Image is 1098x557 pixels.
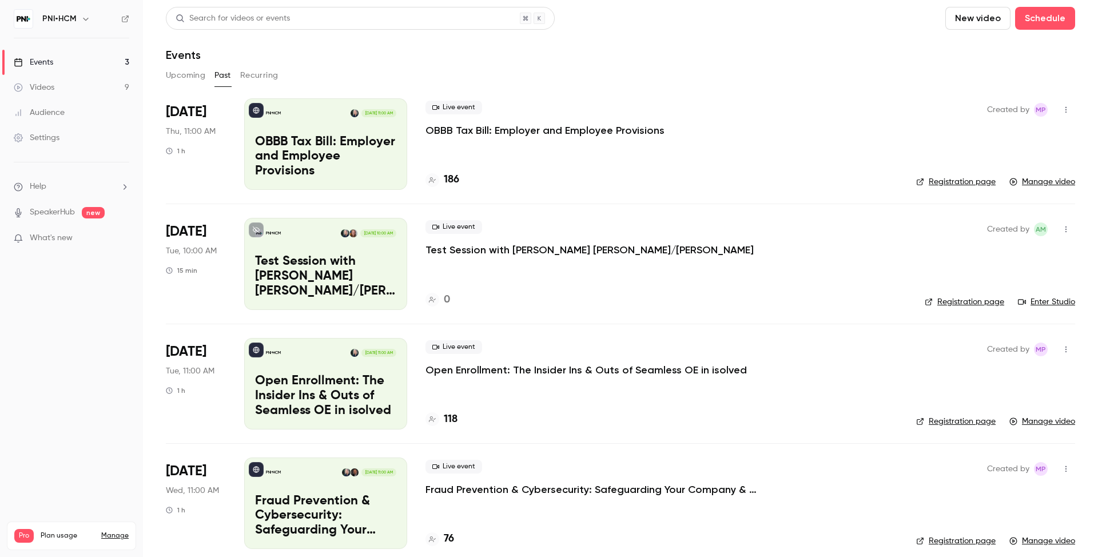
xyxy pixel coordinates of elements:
a: Registration page [916,416,996,427]
span: Plan usage [41,531,94,540]
div: Give the team a way to reach you: [9,110,166,135]
div: Search for videos or events [176,13,290,25]
span: [DATE] [166,343,206,361]
a: Manage video [1009,176,1075,188]
div: Luuk says… [9,238,220,265]
p: Open Enrollment: The Insider Ins & Outs of Seamless OE in isolved [255,374,396,418]
div: Operator says… [9,110,220,136]
span: new [82,207,105,218]
h4: 76 [444,531,454,547]
span: Amy Miller [1034,222,1048,236]
span: Tue, 11:00 AM [166,365,214,377]
span: [DATE] 10:00 AM [360,229,396,237]
div: joined the conversation [71,214,172,225]
div: which language would you like?Luuk • [DATE] [9,265,155,290]
a: Test Session with [PERSON_NAME] [PERSON_NAME]/[PERSON_NAME] [425,243,754,257]
span: MP [1036,462,1046,476]
span: [DATE] [166,222,206,241]
span: [DATE] 11:00 AM [361,109,396,117]
img: Amy Miller [351,109,359,117]
a: Manage video [1009,535,1075,547]
div: Operator says… [9,136,220,212]
button: New video [945,7,1011,30]
span: What's new [30,232,73,244]
input: Enter your email [23,173,205,184]
p: OBBB Tax Bill: Employer and Employee Provisions [255,135,396,179]
div: hey there, thanks for reaching out [9,238,165,264]
button: Upcoming [166,66,205,85]
div: hey there, thanks for reaching out [18,245,156,257]
span: Thu, 11:00 AM [166,126,216,137]
button: Upload attachment [54,375,63,384]
button: Start recording [73,375,82,384]
p: OBBB Tax Bill: Employer and Employee Provisions [425,124,665,137]
img: PNI•HCM [14,10,33,28]
a: Fraud Prevention & Cybersecurity: Safeguarding Your Company & Employee DataPNI•HCMNick HolcombAmy... [244,457,407,549]
div: Aug 28 Thu, 1:00 PM (America/New York) [166,98,226,190]
div: Luuk says… [9,212,220,238]
div: Settings [14,132,59,144]
span: Created by [987,103,1029,117]
span: [DATE] 11:00 AM [361,349,396,357]
textarea: Message… [10,351,219,370]
span: Live event [425,460,482,474]
div: 1 h [166,386,185,395]
a: Enter Studio [1018,296,1075,308]
a: SpeakerHub [30,206,75,218]
div: Audience [14,107,65,118]
img: Nick Holcomb [351,468,359,476]
a: Registration page [925,296,1004,308]
span: [DATE] 11:00 AM [361,468,396,476]
a: Fraud Prevention & Cybersecurity: Safeguarding Your Company & Employee Data [425,483,769,496]
div: Close [201,5,221,25]
button: Emoji picker [18,375,27,384]
a: Test Session with Shulman Rogers/NancyPNI•HCMNancy KuhnAmy Miller[DATE] 10:00 AMTest Session with... [244,218,407,309]
a: Manage video [1009,416,1075,427]
div: 15 min [166,266,197,275]
div: Luuk says… [9,265,220,311]
img: Nancy Kuhn [349,229,357,237]
p: Active 8h ago [55,14,106,26]
span: Melissa Pisarski [1034,343,1048,356]
a: Open Enrollment: The Insider Ins & Outs of Seamless OE in isolved [425,363,747,377]
p: PNI•HCM [266,470,281,475]
span: Pro [14,529,34,543]
img: Amy Miller [341,229,349,237]
span: Melissa Pisarski [1034,462,1048,476]
a: OBBB Tax Bill: Employer and Employee ProvisionsPNI•HCMAmy Miller[DATE] 11:00 AMOBBB Tax Bill: Emp... [244,98,407,190]
div: Hi Contrast team! I wanted to send a quick feature request for your roadmap: live captioning for ... [50,4,210,94]
a: Registration page [916,535,996,547]
p: PNI•HCM [266,110,281,116]
div: Aug 12 Tue, 1:00 PM (America/New York) [166,338,226,429]
div: Luuk • [DATE] [18,292,67,299]
span: Created by [987,222,1029,236]
button: Home [179,5,201,26]
a: 0 [425,292,450,308]
img: Profile image for Luuk [33,6,51,25]
div: You will be notified here and by email [23,156,205,169]
h1: Events [166,48,201,62]
h4: 118 [444,412,457,427]
li: help-dropdown-opener [14,181,129,193]
div: 1 h [166,506,185,515]
span: Live event [425,101,482,114]
span: MP [1036,103,1046,117]
div: English would be perfect 😊 [101,333,210,344]
p: Fraud Prevention & Cybersecurity: Safeguarding Your Company & Employee Data [255,494,396,538]
p: PNI•HCM [266,230,281,236]
img: Amy Miller [342,468,350,476]
p: Test Session with [PERSON_NAME] [PERSON_NAME]/[PERSON_NAME] [255,254,396,299]
span: Live event [425,340,482,354]
span: [DATE] [166,103,206,121]
h6: PNI•HCM [42,13,77,25]
button: Schedule [1015,7,1075,30]
span: MP [1036,343,1046,356]
div: user says… [9,326,220,365]
a: Open Enrollment: The Insider Ins & Outs of Seamless OE in isolvedPNI•HCMAmy Miller[DATE] 11:00 AM... [244,338,407,429]
h1: Luuk [55,6,77,14]
button: Recurring [240,66,279,85]
div: Give the team a way to reach you: [18,117,157,128]
span: Melissa Pisarski [1034,103,1048,117]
